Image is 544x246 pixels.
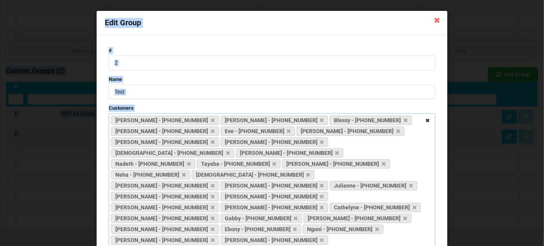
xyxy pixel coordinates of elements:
[111,170,190,179] a: Neha - [PHONE_NUMBER]
[282,159,390,169] a: [PERSON_NAME] - [PHONE_NUMBER]
[221,116,329,125] a: [PERSON_NAME] - [PHONE_NUMBER]
[111,235,219,245] a: [PERSON_NAME] - [PHONE_NUMBER]
[221,181,329,190] a: [PERSON_NAME] - [PHONE_NUMBER]
[111,203,219,212] a: [PERSON_NAME] - [PHONE_NUMBER]
[303,225,383,234] a: Ngoni - [PHONE_NUMBER]
[111,159,195,169] a: Nadeth - [PHONE_NUMBER]
[192,170,315,179] a: [DEMOGRAPHIC_DATA] - [PHONE_NUMBER]
[221,235,329,245] a: [PERSON_NAME] - [PHONE_NUMBER]
[236,148,344,158] a: [PERSON_NAME] - [PHONE_NUMBER]
[97,11,447,35] div: Edit Group
[111,225,219,234] a: [PERSON_NAME] - [PHONE_NUMBER]
[197,159,281,169] a: Tayaba - [PHONE_NUMBER]
[109,56,435,70] input: #
[109,76,435,83] label: Name
[221,137,329,147] a: [PERSON_NAME] - [PHONE_NUMBER]
[297,127,404,136] a: [PERSON_NAME] - [PHONE_NUMBER]
[221,192,329,201] a: [PERSON_NAME] - [PHONE_NUMBER]
[330,203,421,212] a: Cathelyne - [PHONE_NUMBER]
[221,127,295,136] a: Eve - [PHONE_NUMBER]
[221,225,302,234] a: Ebony - [PHONE_NUMBER]
[109,105,435,112] label: Customers
[111,137,219,147] a: [PERSON_NAME] - [PHONE_NUMBER]
[109,84,435,99] input: Name
[221,214,302,223] a: Gabby - [PHONE_NUMBER]
[111,127,219,136] a: [PERSON_NAME] - [PHONE_NUMBER]
[330,116,412,125] a: Blessy - [PHONE_NUMBER]
[330,181,417,190] a: Julianne - [PHONE_NUMBER]
[111,148,234,158] a: [DEMOGRAPHIC_DATA] - [PHONE_NUMBER]
[111,214,219,223] a: [PERSON_NAME] - [PHONE_NUMBER]
[304,214,412,223] a: [PERSON_NAME] - [PHONE_NUMBER]
[221,203,329,212] a: [PERSON_NAME] - [PHONE_NUMBER]
[109,47,435,54] label: #
[111,192,219,201] a: [PERSON_NAME] - [PHONE_NUMBER]
[111,181,219,190] a: [PERSON_NAME] - [PHONE_NUMBER]
[111,116,219,125] a: [PERSON_NAME] - [PHONE_NUMBER]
